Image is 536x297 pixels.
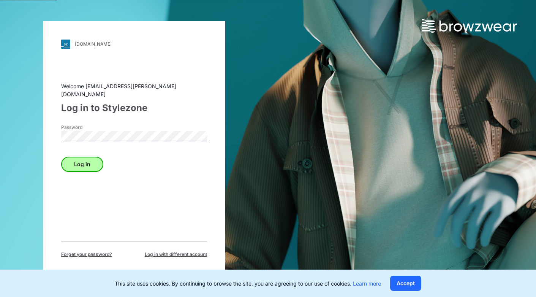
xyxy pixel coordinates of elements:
a: Learn more [353,280,381,287]
img: browzwear-logo.73288ffb.svg [422,19,517,33]
label: Password [61,124,114,131]
span: Log in with different account [145,251,207,258]
img: svg+xml;base64,PHN2ZyB3aWR0aD0iMjgiIGhlaWdodD0iMjgiIHZpZXdCb3g9IjAgMCAyOCAyOCIgZmlsbD0ibm9uZSIgeG... [61,40,70,49]
span: Forget your password? [61,251,112,258]
button: Accept [390,276,421,291]
a: [DOMAIN_NAME] [61,40,207,49]
div: [DOMAIN_NAME] [75,41,112,47]
div: Welcome [EMAIL_ADDRESS][PERSON_NAME][DOMAIN_NAME] [61,82,207,98]
button: Log in [61,157,103,172]
div: Log in to Stylezone [61,101,207,115]
p: This site uses cookies. By continuing to browse the site, you are agreeing to our use of cookies. [115,280,381,287]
